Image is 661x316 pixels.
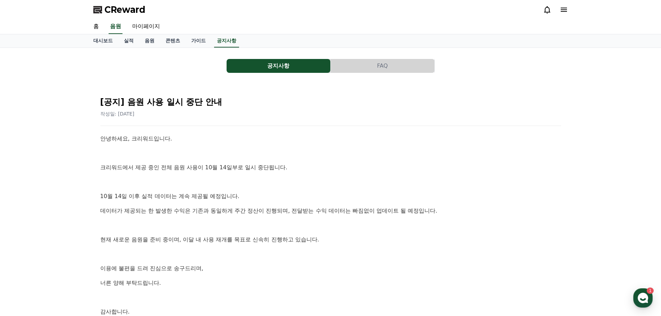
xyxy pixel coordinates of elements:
span: CReward [104,4,145,15]
button: FAQ [331,59,434,73]
a: 마이페이지 [127,19,166,34]
a: 실적 [118,34,139,48]
p: 10월 14일 이후 실적 데이터는 계속 제공될 예정입니다. [100,192,561,201]
a: FAQ [331,59,435,73]
p: 안녕하세요, 크리워드입니다. [100,134,561,143]
a: 공지사항 [214,34,239,48]
p: 크리워드에서 제공 중인 전체 음원 사용이 10월 14일부로 일시 중단됩니다. [100,163,561,172]
a: 홈 [88,19,104,34]
p: 너른 양해 부탁드립니다. [100,279,561,288]
h2: [공지] 음원 사용 일시 중단 안내 [100,96,561,108]
button: 공지사항 [227,59,330,73]
a: 음원 [109,19,122,34]
p: 이용에 불편을 드려 진심으로 송구드리며, [100,264,561,273]
p: 데이터가 제공되는 한 발생한 수익은 기존과 동일하게 주간 정산이 진행되며, 전달받는 수익 데이터는 빠짐없이 업데이트 될 예정입니다. [100,206,561,215]
a: 음원 [139,34,160,48]
a: 콘텐츠 [160,34,186,48]
a: CReward [93,4,145,15]
a: 공지사항 [227,59,331,73]
a: 대시보드 [88,34,118,48]
span: 작성일: [DATE] [100,111,135,117]
a: 가이드 [186,34,211,48]
p: 현재 새로운 음원을 준비 중이며, 이달 내 사용 재개를 목표로 신속히 진행하고 있습니다. [100,235,561,244]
